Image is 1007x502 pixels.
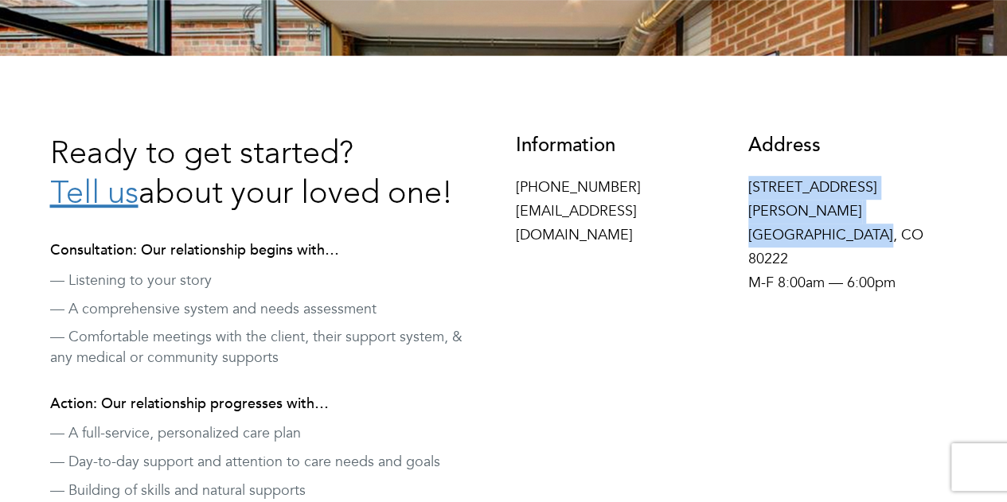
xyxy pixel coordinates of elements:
p: — Comfortable meetings with the client, their support system, & any medical or community supports [50,327,492,368]
h3: Ready to get started? about your loved one! [50,135,492,215]
p: — A full-service, personalized care plan [50,423,492,444]
h4: Action: Our relationship progresses with… [50,396,492,412]
p: — Day-to-day support and attention to care needs and goals [50,452,492,473]
p: — Building of skills and natural supports [50,481,492,501]
h3: Information [516,135,725,156]
p: [STREET_ADDRESS][PERSON_NAME] [GEOGRAPHIC_DATA], CO 80222 M-F 8:00am — 6:00pm [748,176,958,295]
p: — Listening to your story [50,270,492,291]
a: Tell us [50,179,139,211]
h3: Address [748,135,958,156]
h4: Consultation: Our relationship begins with… [50,243,492,259]
p: [PHONE_NUMBER] [EMAIL_ADDRESS][DOMAIN_NAME] [516,176,725,247]
p: — A comprehensive system and needs assessment [50,299,492,320]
